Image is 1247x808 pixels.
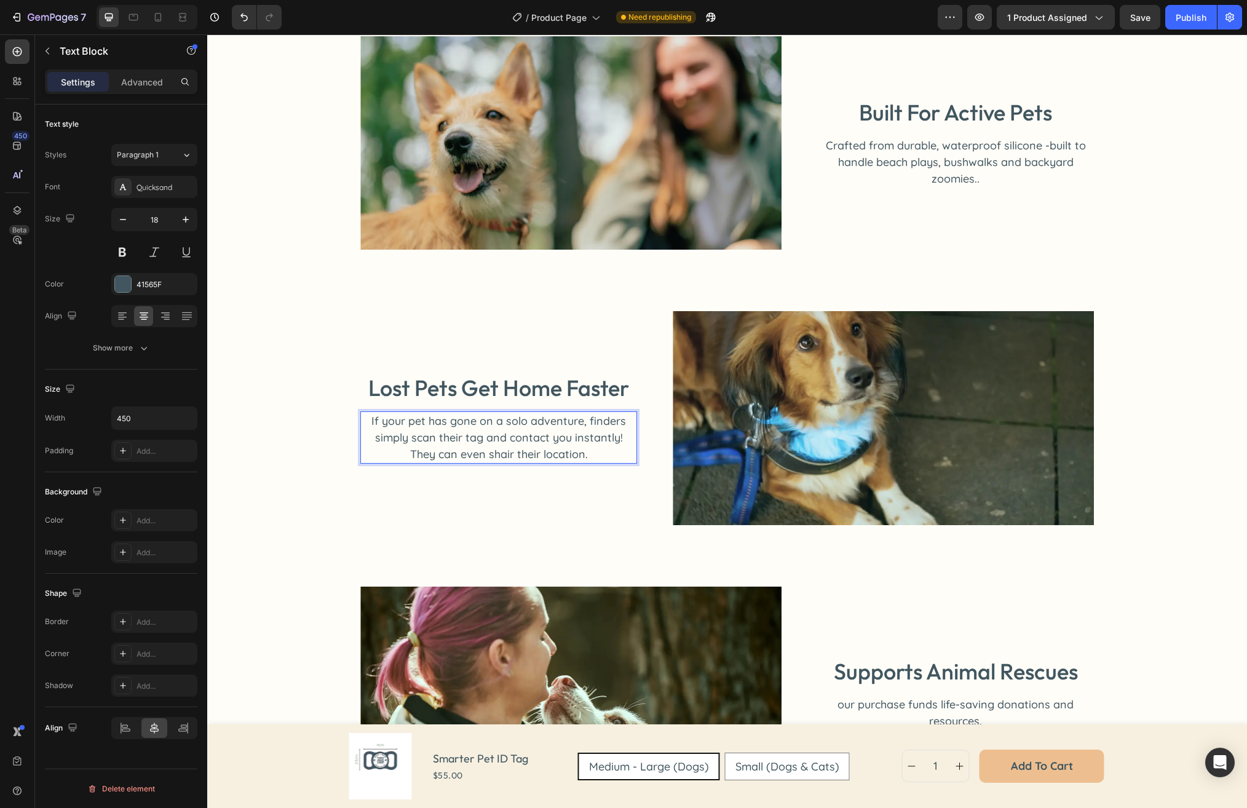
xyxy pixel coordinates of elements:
[610,622,887,651] h2: supports animal rescues
[153,377,430,429] div: Rich Text Editor. Editing area: main
[117,149,159,160] span: Paragraph 1
[45,381,77,398] div: Size
[112,407,197,429] input: Auto
[526,11,529,24] span: /
[1165,5,1217,30] button: Publish
[224,734,322,749] div: $55.00
[45,279,64,290] div: Color
[137,547,194,558] div: Add...
[45,547,66,558] div: Image
[153,2,574,216] img: gempages_578392358681314023-77899a05-7e0e-4f9c-aeed-a964f71da159.webp
[1007,11,1087,24] span: 1 product assigned
[153,339,430,368] h2: Rich Text Editor. Editing area: main
[45,648,69,659] div: Corner
[12,131,30,141] div: 450
[714,716,743,747] input: quantity
[5,5,92,30] button: 7
[695,716,714,747] button: decrement
[382,725,502,739] span: Medium - Large (Dogs)
[153,552,574,766] img: gempages_578392358681314023-712332fb-381a-4128-b9f3-de6f7244a876.webp
[87,782,155,796] div: Delete element
[1130,12,1150,23] span: Save
[93,342,150,354] div: Show more
[61,76,95,89] p: Settings
[137,681,194,692] div: Add...
[1120,5,1160,30] button: Save
[137,446,194,457] div: Add...
[743,716,762,747] button: increment
[45,181,60,192] div: Font
[772,715,897,748] button: Add to cart
[137,617,194,628] div: Add...
[628,12,691,23] span: Need republishing
[154,340,429,366] p: Lost Pets Get Home Faster
[137,279,194,290] div: 41565F
[207,34,1247,808] iframe: Design area
[45,779,197,799] button: Delete element
[45,720,80,737] div: Align
[997,5,1115,30] button: 1 product assigned
[45,119,79,130] div: Text style
[45,680,73,691] div: Shadow
[45,413,65,424] div: Width
[45,211,77,228] div: Size
[465,277,887,491] img: gempages_578392358681314023-fd77c70e-f47e-4238-b75b-5644a7f0e43b.webp
[528,725,632,739] span: Small (Dogs & Cats)
[137,649,194,660] div: Add...
[610,63,887,92] h2: built for active pets
[81,10,86,25] p: 7
[611,103,885,152] p: Crafted from durable, waterproof silicone -built to handle beach plays, bushwalks and backyard zo...
[611,662,885,695] p: our purchase funds life-saving donations and resources.
[121,76,163,89] p: Advanced
[9,225,30,235] div: Beta
[137,515,194,526] div: Add...
[45,484,105,501] div: Background
[45,445,73,456] div: Padding
[45,616,69,627] div: Border
[45,515,64,526] div: Color
[137,182,194,193] div: Quicksand
[1176,11,1206,24] div: Publish
[531,11,587,24] span: Product Page
[804,724,866,739] div: Add to cart
[60,44,164,58] p: Text Block
[45,149,66,160] div: Styles
[45,337,197,359] button: Show more
[232,5,282,30] div: Undo/Redo
[224,715,322,734] h1: Smarter Pet ID Tag
[45,585,84,602] div: Shape
[45,308,79,325] div: Align
[111,144,197,166] button: Paragraph 1
[1205,748,1235,777] div: Open Intercom Messenger
[154,378,429,428] p: If your pet has gone on a solo adventure, finders simply scan their tag and contact you instantly...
